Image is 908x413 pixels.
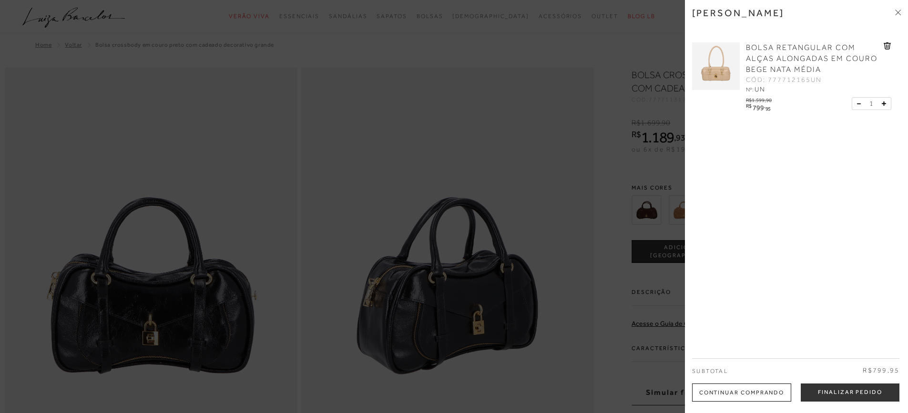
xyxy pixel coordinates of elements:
button: Finalizar Pedido [801,383,899,402]
div: R$1.599,90 [746,95,772,103]
span: CÓD: 777712165UN [746,75,822,85]
span: Nº: [746,86,754,93]
div: Continuar Comprando [692,383,791,402]
span: 799 [753,104,764,111]
img: BOLSA RETANGULAR COM ALÇAS ALONGADAS EM COURO BEGE NATA MÉDIA [692,42,740,90]
span: R$799,95 [863,366,899,375]
i: R$ [746,103,751,109]
span: UN [755,85,765,93]
span: BOLSA RETANGULAR COM ALÇAS ALONGADAS EM COURO BEGE NATA MÉDIA [746,43,877,74]
h3: [PERSON_NAME] [692,7,785,19]
a: BOLSA RETANGULAR COM ALÇAS ALONGADAS EM COURO BEGE NATA MÉDIA [746,42,881,75]
span: 95 [765,106,771,111]
span: Subtotal [692,368,728,374]
span: 1 [869,99,873,109]
i: , [764,103,771,109]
